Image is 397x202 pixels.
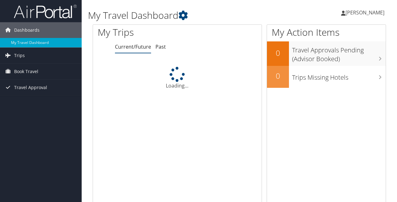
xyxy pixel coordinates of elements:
span: [PERSON_NAME] [345,9,384,16]
h3: Travel Approvals Pending (Advisor Booked) [292,43,386,63]
span: Trips [14,48,25,63]
a: Current/Future [115,43,151,50]
h1: My Travel Dashboard [88,9,290,22]
span: Dashboards [14,22,40,38]
h3: Trips Missing Hotels [292,70,386,82]
a: Past [155,43,166,50]
h2: 0 [267,48,289,58]
span: Book Travel [14,64,38,79]
img: airportal-logo.png [14,4,77,19]
a: [PERSON_NAME] [341,3,391,22]
a: 0Trips Missing Hotels [267,66,386,88]
a: 0Travel Approvals Pending (Advisor Booked) [267,41,386,66]
h1: My Trips [98,26,187,39]
h1: My Action Items [267,26,386,39]
h2: 0 [267,71,289,81]
div: Loading... [93,67,262,89]
span: Travel Approval [14,80,47,95]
